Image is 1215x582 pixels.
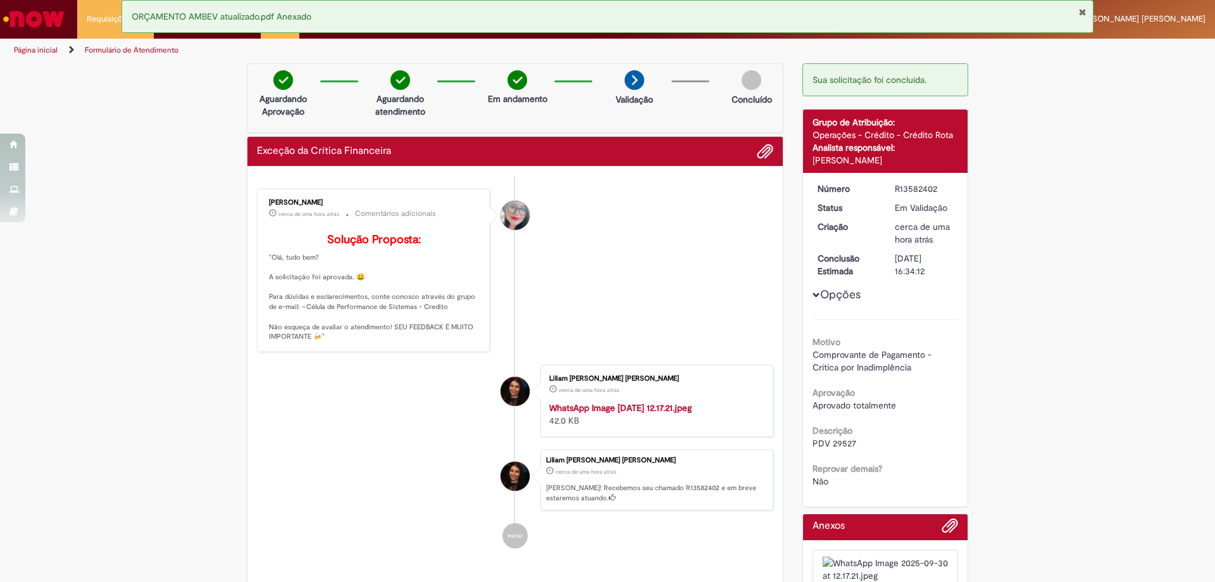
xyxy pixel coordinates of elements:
[813,521,845,532] h2: Anexos
[488,92,547,105] p: Em andamento
[808,252,886,277] dt: Conclusão Estimada
[257,176,773,561] ul: Histórico de tíquete
[813,116,959,129] div: Grupo de Atribuição:
[895,252,954,277] div: [DATE] 16:34:12
[625,70,644,90] img: arrow-next.png
[808,201,886,214] dt: Status
[559,386,620,394] time: 30/09/2025 15:34:07
[549,375,760,383] div: Liliam [PERSON_NAME] [PERSON_NAME]
[1051,13,1206,24] span: Liliam [PERSON_NAME] [PERSON_NAME]
[501,377,530,406] div: Liliam Karla Kupfer Jose
[87,13,131,25] span: Requisições
[808,220,886,233] dt: Criação
[370,92,431,118] p: Aguardando atendimento
[278,210,339,218] time: 30/09/2025 15:39:45
[14,45,58,55] a: Página inicial
[556,468,616,476] span: cerca de uma hora atrás
[813,336,840,348] b: Motivo
[508,70,527,90] img: check-circle-green.png
[813,438,856,449] span: PDV 29527
[501,462,530,491] div: Liliam Karla Kupfer Jose
[895,182,954,195] div: R13582402
[895,220,954,246] div: 30/09/2025 15:34:09
[813,463,882,474] b: Reprovar demais?
[732,93,772,106] p: Concluído
[823,557,949,582] img: WhatsApp Image 2025-09-30 at 12.17.21.jpeg
[802,63,969,96] div: Sua solicitação foi concluída.
[278,210,339,218] span: cerca de uma hora atrás
[813,154,959,167] div: [PERSON_NAME]
[813,387,855,398] b: Aprovação
[390,70,410,90] img: check-circle-green.png
[549,402,692,414] a: WhatsApp Image [DATE] 12.17.21.jpeg
[269,234,480,342] p: "Olá, tudo bem? A solicitação foi aprovada. 😀 Para dúvidas e esclarecimentos, conte conosco atrav...
[813,141,959,154] div: Analista responsável:
[895,221,950,245] time: 30/09/2025 15:34:09
[813,400,896,411] span: Aprovado totalmente
[327,232,421,247] b: Solução Proposta:
[942,517,958,540] button: Adicionar anexos
[757,143,773,160] button: Adicionar anexos
[132,11,311,22] span: ORÇAMENTO AMBEV atualizado.pdf Anexado
[1078,7,1087,17] button: Fechar Notificação
[556,468,616,476] time: 30/09/2025 15:34:09
[742,70,761,90] img: img-circle-grey.png
[257,146,391,157] h2: Exceção da Crítica Financeira Histórico de tíquete
[355,208,436,219] small: Comentários adicionais
[546,457,766,464] div: Liliam [PERSON_NAME] [PERSON_NAME]
[808,182,886,195] dt: Número
[273,70,293,90] img: check-circle-green.png
[813,129,959,141] div: Operações - Crédito - Crédito Rota
[895,221,950,245] span: cerca de uma hora atrás
[546,483,766,503] p: [PERSON_NAME]! Recebemos seu chamado R13582402 e em breve estaremos atuando.
[549,402,760,427] div: 42.0 KB
[813,476,828,487] span: Não
[813,349,934,373] span: Comprovante de Pagamento - Crítica por Inadimplência
[1,6,66,32] img: ServiceNow
[269,199,480,206] div: [PERSON_NAME]
[616,93,653,106] p: Validação
[501,201,530,230] div: Franciele Fernanda Melo dos Santos
[257,450,773,510] li: Liliam Karla Kupfer Jose
[252,92,314,118] p: Aguardando Aprovação
[9,39,801,62] ul: Trilhas de página
[85,45,178,55] a: Formulário de Atendimento
[559,386,620,394] span: cerca de uma hora atrás
[895,201,954,214] div: Em Validação
[813,425,852,436] b: Descrição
